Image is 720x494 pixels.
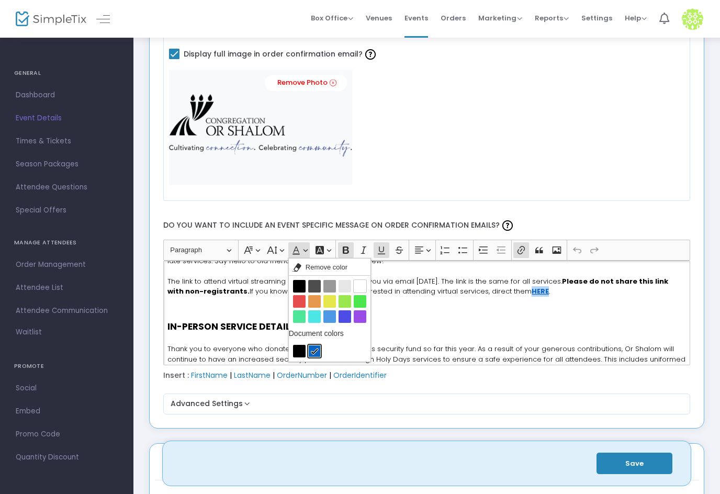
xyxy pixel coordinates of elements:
span: Settings [581,5,612,31]
span: Paragraph [170,244,224,256]
span: Promo Code [16,428,118,441]
span: | [329,370,331,380]
span: Event Details [16,111,118,125]
div: Rich Text Editor, main [163,261,691,365]
span: Order Management [16,258,118,272]
span: Box Office [311,13,353,23]
img: question-mark [502,220,513,231]
button: Paragraph [165,242,236,258]
span: Reports [535,13,569,23]
span: Display full image in order confirmation email? [184,45,378,63]
span: All in-person registrants are also welcome to join us for a sweet nosh outside [GEOGRAPHIC_DATA] ... [167,245,674,266]
span: Embed [16,405,118,418]
span: The link to attend virtual streaming services will be sent to you via email [DATE]. The link is t... [167,276,668,297]
span: | [230,370,232,380]
h4: GENERAL [14,63,119,84]
span: OrderIdentifier [333,370,387,380]
span: Times & Tickets [16,134,118,148]
h4: MANAGE ATTENDEES [14,232,119,253]
span: Quantity Discount [16,451,118,464]
span: Remove color [306,261,347,274]
strong: IN-PERSON SERVICE DETAILS [167,320,296,333]
span: Events [404,5,428,31]
span: Venues [366,5,392,31]
span: . [549,286,550,296]
div: Editor toolbar [163,240,691,261]
span: Season Packages [16,158,118,171]
img: question-mark [365,49,376,60]
a: HERE [532,286,549,296]
h4: PROMOTE [14,356,119,377]
button: Advanced Settings [167,398,687,410]
label: Do you want to include an event specific message on order confirmation emails? [158,211,695,239]
button: Remove color [289,259,370,276]
img: OSlogowithtagline.png [169,70,352,185]
span: Insert : [163,370,189,380]
span: Waitlist [16,327,42,338]
span: Dashboard [16,88,118,102]
a: Remove Photo [265,75,347,91]
span: Orders [441,5,466,31]
label: Document colors [289,327,344,341]
span: Attendee Communication [16,304,118,318]
span: Special Offers [16,204,118,217]
span: OrderNumber [277,370,327,380]
span: Social [16,381,118,395]
span: Attendee List [16,281,118,295]
span: FirstName [191,370,228,380]
span: | [273,370,275,380]
span: Help [625,13,647,23]
span: Thank you to everyone who donated to Or [PERSON_NAME]'s security fund so far this year. As a resu... [167,344,685,385]
span: LastName [234,370,271,380]
strong: Please do not share this link with non-registrants. [167,276,668,297]
button: Save [597,453,672,474]
span: Marketing [478,13,522,23]
span: Attendee Questions [16,181,118,194]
